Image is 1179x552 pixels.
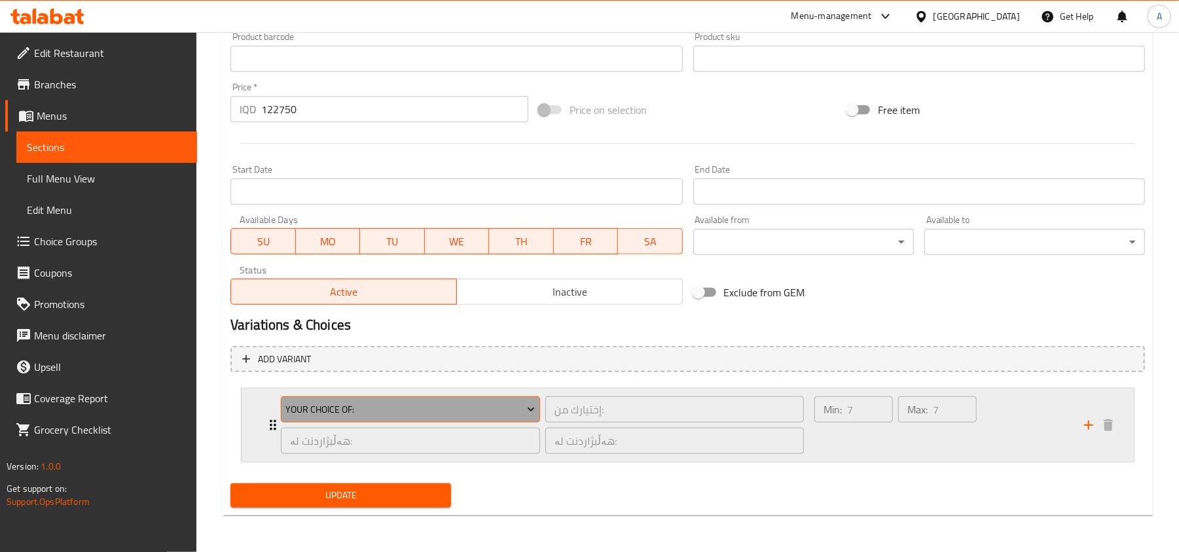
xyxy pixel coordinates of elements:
input: Please enter product barcode [230,46,682,72]
button: delete [1098,415,1118,435]
span: Exclude from GEM [724,285,805,300]
button: SU [230,228,295,254]
span: 1.0.0 [41,458,61,475]
span: TH [494,232,549,251]
span: Active [236,283,452,302]
span: FR [559,232,613,251]
h2: Variations & Choices [230,315,1145,335]
span: MO [301,232,355,251]
button: Active [230,279,457,305]
a: Support.OpsPlatform [7,493,90,510]
div: [GEOGRAPHIC_DATA] [934,9,1020,24]
span: Choice Groups [34,233,187,249]
span: Branches [34,77,187,92]
button: add [1079,415,1098,435]
span: Sections [27,139,187,155]
a: Upsell [5,351,197,383]
span: Version: [7,458,39,475]
button: MO [296,228,361,254]
button: TU [360,228,425,254]
span: Add variant [258,351,311,368]
span: SU [236,232,290,251]
button: Update [230,483,451,508]
a: Sections [16,131,197,163]
div: Expand [242,388,1134,462]
span: Coupons [34,265,187,281]
span: Free item [878,102,920,118]
button: TH [489,228,554,254]
span: A [1157,9,1162,24]
span: Promotions [34,296,187,312]
span: Edit Menu [27,202,187,218]
span: Menu disclaimer [34,328,187,343]
input: Please enter product sku [693,46,1145,72]
p: Max: [907,402,928,417]
a: Full Menu View [16,163,197,194]
span: Edit Restaurant [34,45,187,61]
p: Min: [824,402,842,417]
li: Expand [230,383,1145,468]
span: Full Menu View [27,171,187,186]
a: Choice Groups [5,226,197,257]
button: FR [554,228,619,254]
p: IQD [240,101,256,117]
button: Add variant [230,346,1145,373]
button: Inactive [456,279,683,305]
span: Update [241,487,441,504]
span: Grocery Checklist [34,422,187,438]
a: Edit Menu [16,194,197,226]
span: Menus [37,108,187,124]
span: Get support on: [7,480,67,497]
div: Menu-management [791,9,872,24]
span: Coverage Report [34,390,187,406]
div: ​ [924,229,1145,255]
input: Please enter price [261,96,528,122]
span: Inactive [462,283,678,302]
span: Price on selection [570,102,647,118]
a: Menu disclaimer [5,320,197,351]
span: Your Choice Of: [286,402,535,418]
div: ​ [693,229,914,255]
span: WE [430,232,484,251]
button: SA [618,228,683,254]
a: Edit Restaurant [5,37,197,69]
button: Your Choice Of: [281,396,540,423]
a: Grocery Checklist [5,414,197,445]
a: Menus [5,100,197,131]
span: Upsell [34,359,187,375]
span: SA [623,232,678,251]
a: Coupons [5,257,197,288]
a: Branches [5,69,197,100]
button: WE [425,228,490,254]
a: Promotions [5,288,197,320]
a: Coverage Report [5,383,197,414]
span: TU [365,232,420,251]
